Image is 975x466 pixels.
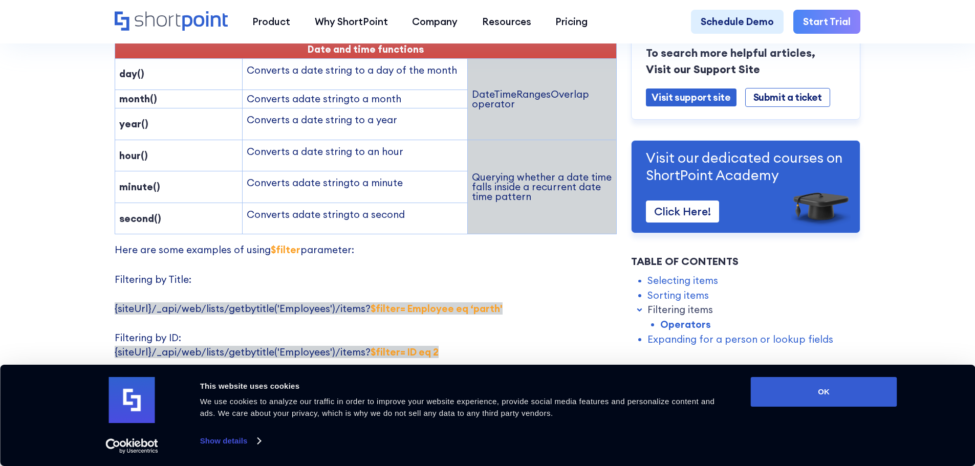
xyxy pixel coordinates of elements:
strong: $filter= ID eq 2 [371,346,439,358]
strong: hour( [119,149,144,162]
strong: $filter [271,243,300,256]
a: Resources [470,10,544,34]
a: Operators [660,317,711,332]
strong: $filter= Employee eq ‘parth' [371,302,503,315]
span: {siteUrl}/_api/web/lists/getbytitle('Employees')/items? [115,346,439,358]
p: Visit our dedicated courses on ShortPoint Academy [646,148,846,184]
div: This website uses cookies [200,380,728,392]
td: Querying whether a date time falls inside a recurrent date time pattern [468,140,617,234]
span: {siteUrl}/_api/web/lists/getbytitle('Employees')/items? [115,302,503,315]
td: Converts a to a month [243,90,468,108]
span: Date and time functions [308,43,424,55]
div: Pricing [555,14,588,29]
p: Converts a to a second [247,207,463,222]
p: Converts a date string to an hour [247,144,463,159]
strong: month() [119,93,157,105]
button: OK [751,377,897,407]
a: Selecting items [647,273,718,288]
div: DateTimeRangesOverlap operator [472,90,612,109]
div: Why ShortPoint [315,14,388,29]
a: Company [400,10,470,34]
p: To search more helpful articles, Visit our Support Site [646,45,846,77]
a: Sorting items [647,287,709,302]
a: Pricing [544,10,600,34]
a: Home [115,11,228,32]
div: Product [252,14,290,29]
a: Submit a ticket [745,87,830,106]
a: Filtering items [647,302,713,317]
img: logo [109,377,155,423]
a: Why ShortPoint [302,10,400,34]
a: Product [240,10,302,34]
div: Table of Contents [631,254,860,269]
span: date string [298,176,350,189]
span: date string [298,93,350,105]
span: date string [298,208,350,220]
a: Usercentrics Cookiebot - opens in a new window [87,438,177,454]
a: Schedule Demo [691,10,784,34]
strong: second() [119,212,161,225]
strong: day() [119,68,144,80]
a: Start Trial [793,10,860,34]
a: Click Here! [646,200,719,222]
p: Converts a to a minute [247,175,463,190]
a: Show details [200,433,261,449]
strong: ) [144,149,148,162]
a: Visit support site [646,88,736,106]
strong: year() [119,118,148,130]
a: Expanding for a person or lookup fields [647,331,833,346]
strong: minute() [119,181,160,193]
div: Company [412,14,458,29]
p: Converts a date string to a year [247,113,463,127]
span: We use cookies to analyze our traffic in order to improve your website experience, provide social... [200,397,715,417]
p: Converts a date string to a day of the month [247,63,463,78]
div: Resources [482,14,531,29]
